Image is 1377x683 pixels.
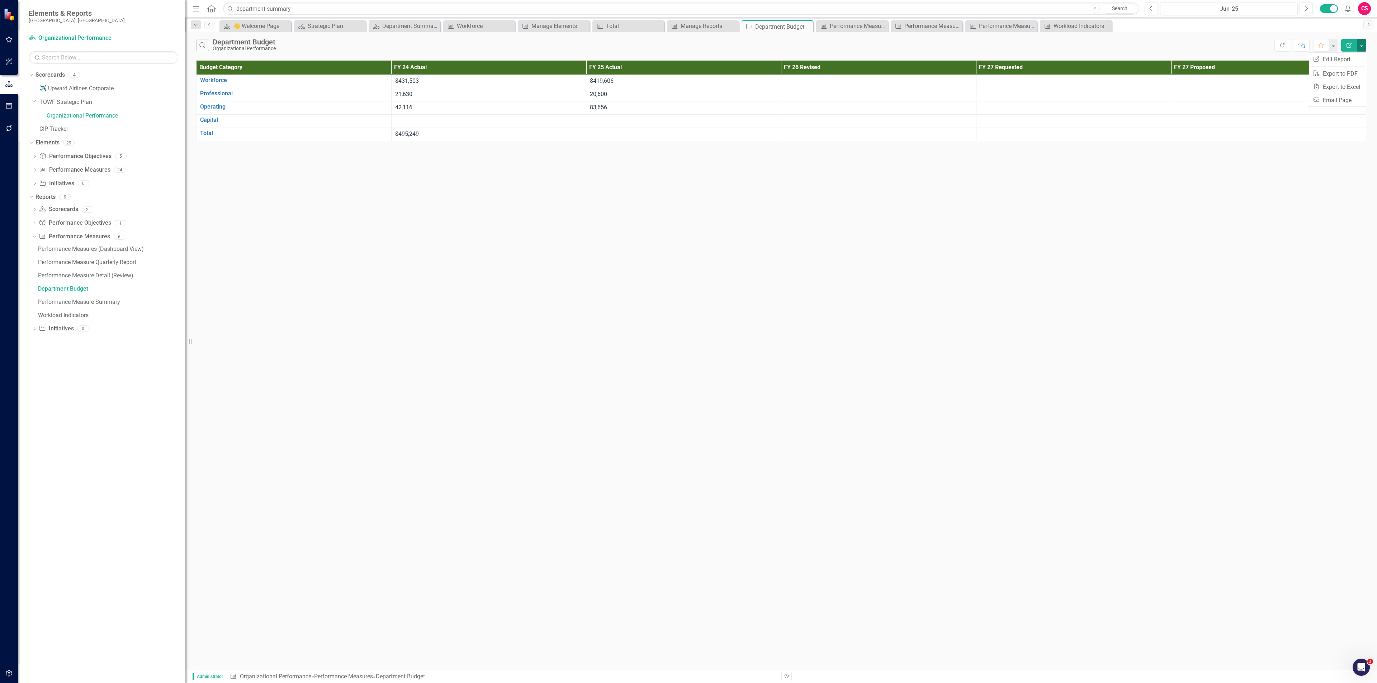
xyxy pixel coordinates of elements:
a: Performance Measures (Dashboard View) [36,243,185,255]
span: 21,630 [395,91,412,97]
div: Department Summary [382,22,439,30]
a: Organizational Performance [47,112,185,120]
a: Manage Elements [520,22,588,30]
input: Search ClearPoint... [223,3,1139,15]
div: 2 [82,206,93,212]
a: Performance Objectives [39,219,111,227]
div: Performance Measure Detail (Review) [830,22,886,30]
a: Reports [36,193,56,201]
div: Manage Reports [681,22,737,30]
div: Department Budget [376,673,425,680]
div: Department Budget [213,38,276,46]
div: 9 [59,194,71,200]
a: Export to Excel [1309,80,1366,94]
a: Performance Measure Summary [36,296,185,308]
a: TOWF Strategic Plan [39,98,185,106]
div: Performance Measure Summary [979,22,1035,30]
a: Performance Measure Detail (Review) [818,22,886,30]
div: Workload Indicators [38,312,185,319]
div: 0 [78,180,89,186]
a: Edit Report [1309,53,1366,66]
input: Search Below... [29,51,178,64]
a: Workload Indicators [36,310,185,321]
a: Performance Measures [314,673,373,680]
a: Performance Measures [39,166,110,174]
div: Performance Measure Summary [38,299,185,305]
a: Scorecards [39,205,78,214]
a: Scorecards [36,71,65,79]
div: 1 [115,220,126,226]
span: 42,116 [395,104,412,111]
a: Performance Measure Summary [967,22,1035,30]
div: Organizational Performance [213,46,276,51]
div: » » [230,673,776,681]
a: Operating [200,104,388,110]
td: Double-Click to Edit Right Click for Context Menu [197,75,392,88]
span: $419,606 [590,77,614,84]
td: Double-Click to Edit Right Click for Context Menu [197,88,392,101]
small: [GEOGRAPHIC_DATA], [GEOGRAPHIC_DATA] [29,18,125,23]
a: Elements [36,139,60,147]
span: 20,600 [590,91,607,97]
div: 4 [68,72,80,78]
a: Performance Measure Quarterly Report [893,22,961,30]
a: Capital [200,117,388,123]
div: Performance Measures (Dashboard View) [38,246,185,252]
a: Strategic Plan [296,22,364,30]
span: Administrator [193,673,226,680]
a: Performance Measure Quarterly Report [36,257,185,268]
div: Strategic Plan [308,22,364,30]
a: Department Summary [370,22,439,30]
div: Department Budget [38,286,185,292]
div: Department Budget [755,22,811,31]
div: Performance Measure Quarterly Report [38,259,185,266]
div: Performance Measure Quarterly Report [904,22,961,30]
div: Workforce [457,22,513,30]
span: $431,503 [395,77,419,84]
a: Initiatives [39,180,74,188]
a: Organizational Performance [240,673,311,680]
a: Professional [200,90,388,97]
img: ClearPoint Strategy [4,8,16,21]
span: 3 [1367,659,1373,664]
div: Jun-25 [1163,5,1295,13]
a: Email Page [1309,94,1366,107]
span: Elements & Reports [29,9,125,18]
div: 24 [114,167,126,173]
a: Performance Measure Detail (Review) [36,270,185,281]
div: Total [606,22,662,30]
a: Search [1102,4,1137,14]
div: 👋 Welcome Page [233,22,289,30]
span: 83,656 [590,104,607,111]
a: 👋 Welcome Page [221,22,289,30]
a: Initiatives [39,325,74,333]
div: Performance Measure Detail (Review) [38,272,185,279]
div: Manage Elements [531,22,588,30]
div: 5 [115,153,127,159]
div: 0 [77,326,89,332]
a: Department Budget [36,283,185,295]
a: Workload Indicators [1042,22,1110,30]
span: $495,249 [395,130,419,137]
iframe: Intercom live chat [1353,659,1370,676]
td: Double-Click to Edit Right Click for Context Menu [197,114,392,128]
button: CS [1358,2,1371,15]
a: Export to PDF [1309,67,1366,80]
a: Organizational Performance [29,34,118,42]
a: ✈️ Upward Airlines Corporate [39,85,185,93]
a: Total [594,22,662,30]
div: Workload Indicators [1054,22,1110,30]
a: Workforce [445,22,513,30]
a: Manage Reports [669,22,737,30]
a: Total [200,130,388,137]
a: Performance Objectives [39,152,111,161]
div: 29 [63,140,75,146]
td: Double-Click to Edit Right Click for Context Menu [197,101,392,114]
a: Workforce [200,77,388,83]
button: Jun-25 [1160,2,1298,15]
a: Performance Measures [39,233,110,241]
div: 6 [114,234,125,240]
td: Double-Click to Edit Right Click for Context Menu [197,128,392,141]
a: CIP Tracker [39,125,185,133]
